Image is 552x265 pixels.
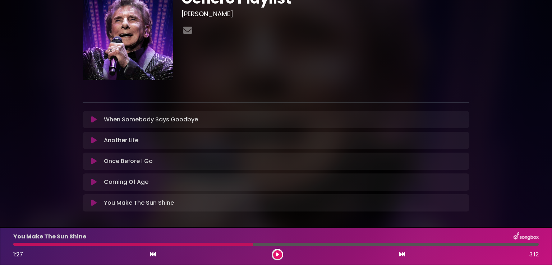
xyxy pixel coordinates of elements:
[104,115,198,124] p: When Somebody Says Goodbye
[104,178,148,186] p: Coming Of Age
[13,232,86,241] p: You Make The Sun Shine
[181,10,469,18] h3: [PERSON_NAME]
[104,199,174,207] p: You Make The Sun Shine
[514,232,539,241] img: songbox-logo-white.png
[104,157,153,166] p: Once Before I Go
[104,136,138,145] p: Another Life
